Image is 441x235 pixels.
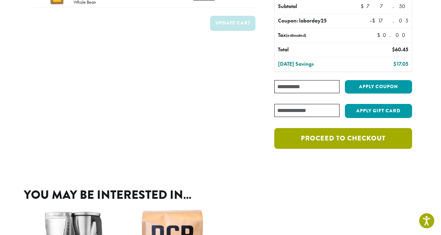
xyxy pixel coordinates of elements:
small: (estimated) [286,33,306,38]
bdi: 17.05 [393,60,408,67]
span: $ [377,32,383,39]
a: Proceed to checkout [274,128,412,149]
td: – [357,14,412,28]
th: Coupon: laborday25 [275,14,357,28]
bdi: 77.50 [361,3,408,10]
span: $ [393,60,396,67]
th: Total [275,43,357,57]
h2: You may be interested in… [24,188,417,202]
span: 17.05 [372,17,408,24]
span: $ [392,46,395,53]
button: Apply coupon [345,80,412,94]
th: Tax [275,28,372,43]
span: $ [372,17,378,24]
bdi: 0.00 [377,32,408,39]
span: $ [361,3,366,10]
bdi: 60.45 [392,46,408,53]
button: Update cart [210,16,255,31]
button: Apply Gift Card [345,104,412,118]
th: [DATE] Savings [275,57,357,71]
